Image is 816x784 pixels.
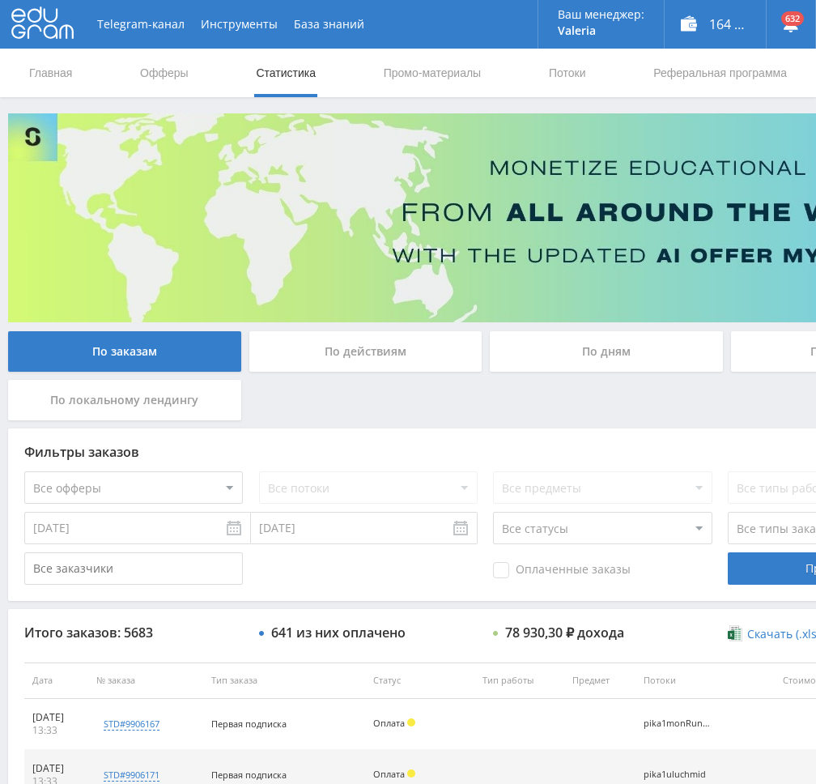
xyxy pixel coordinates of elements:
div: По локальному лендингу [8,380,241,420]
p: Valeria [558,24,644,37]
a: Статистика [254,49,317,97]
div: По заказам [8,331,241,372]
span: Оплаченные заказы [493,562,631,578]
a: Главная [28,49,74,97]
a: Потоки [547,49,588,97]
a: Офферы [138,49,190,97]
input: Все заказчики [24,552,243,585]
a: Промо-материалы [382,49,482,97]
p: Ваш менеджер: [558,8,644,21]
a: Реферальная программа [652,49,788,97]
div: По дням [490,331,723,372]
div: По действиям [249,331,482,372]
